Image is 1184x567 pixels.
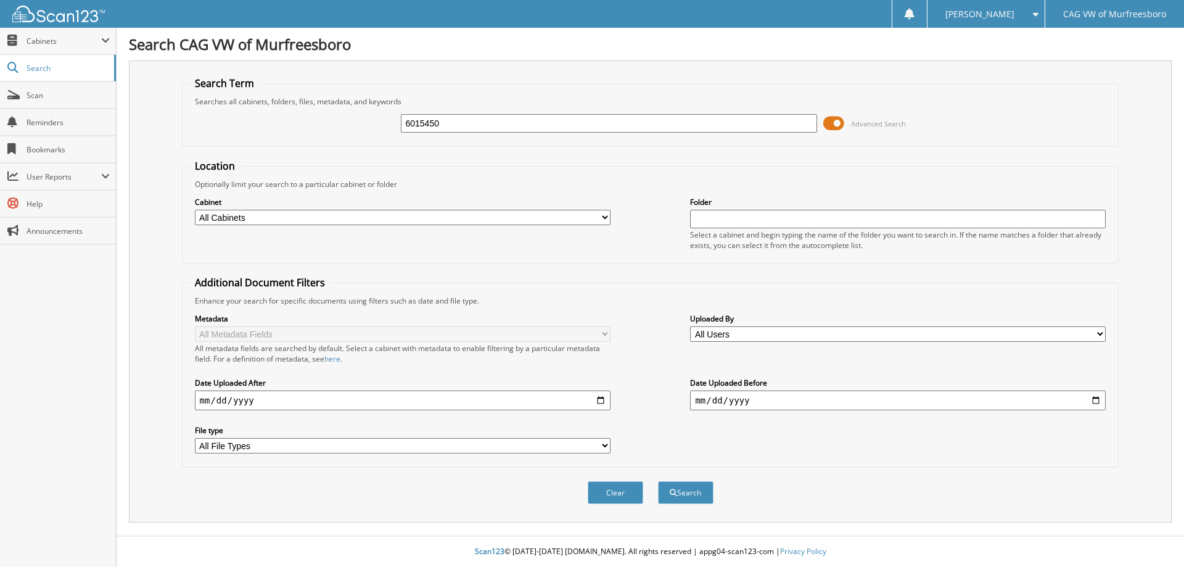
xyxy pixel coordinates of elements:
span: Help [27,199,110,209]
span: Scan [27,90,110,101]
label: Date Uploaded After [195,378,610,388]
label: Cabinet [195,197,610,207]
img: scan123-logo-white.svg [12,6,105,22]
span: Search [27,63,108,73]
span: [PERSON_NAME] [945,10,1014,18]
div: All metadata fields are searched by default. Select a cabinet with metadata to enable filtering b... [195,343,610,364]
span: User Reports [27,172,101,182]
iframe: Chat Widget [1122,508,1184,567]
legend: Location [189,159,241,173]
span: Announcements [27,226,110,236]
a: here [324,354,340,364]
button: Search [658,481,713,504]
span: Cabinets [27,36,101,46]
label: Folder [690,197,1106,207]
input: start [195,391,610,410]
label: Date Uploaded Before [690,378,1106,388]
span: Advanced Search [851,119,906,128]
span: Bookmarks [27,144,110,155]
a: Privacy Policy [780,546,826,557]
label: Uploaded By [690,313,1106,324]
legend: Search Term [189,77,260,90]
div: Optionally limit your search to a particular cabinet or folder [189,179,1112,189]
div: Enhance your search for specific documents using filters such as date and file type. [189,296,1112,306]
label: Metadata [195,313,610,324]
span: CAG VW of Murfreesboro [1063,10,1166,18]
span: Scan123 [475,546,504,557]
span: Reminders [27,117,110,128]
div: Searches all cabinets, folders, files, metadata, and keywords [189,96,1112,107]
div: © [DATE]-[DATE] [DOMAIN_NAME]. All rights reserved | appg04-scan123-com | [117,537,1184,567]
label: File type [195,425,610,436]
legend: Additional Document Filters [189,276,331,289]
div: Select a cabinet and begin typing the name of the folder you want to search in. If the name match... [690,230,1106,250]
input: end [690,391,1106,410]
h1: Search CAG VW of Murfreesboro [129,34,1172,54]
button: Clear [588,481,643,504]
